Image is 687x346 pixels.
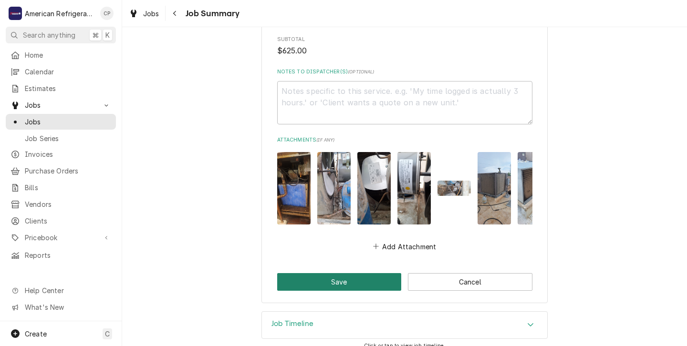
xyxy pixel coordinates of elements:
[6,27,116,43] button: Search anything⌘K
[25,199,111,209] span: Vendors
[143,9,159,19] span: Jobs
[6,196,116,212] a: Vendors
[277,136,532,144] label: Attachments
[6,163,116,179] a: Purchase Orders
[6,131,116,146] a: Job Series
[25,285,110,295] span: Help Center
[25,67,111,77] span: Calendar
[125,6,163,21] a: Jobs
[25,330,47,338] span: Create
[262,312,547,338] button: Accordion Details Expand Trigger
[6,114,116,130] a: Jobs
[100,7,114,20] div: CP
[277,46,307,55] span: $625.00
[183,7,240,20] span: Job Summary
[25,50,111,60] span: Home
[25,166,111,176] span: Purchase Orders
[371,240,438,253] button: Add Attachment
[6,283,116,298] a: Go to Help Center
[316,137,334,142] span: ( if any )
[6,47,116,63] a: Home
[9,7,22,20] div: American Refrigeration LLC's Avatar
[277,273,532,291] div: Button Group
[261,311,548,339] div: Job Timeline
[277,273,402,291] button: Save
[6,146,116,162] a: Invoices
[408,273,532,291] button: Cancel
[277,45,532,57] span: Subtotal
[357,152,391,224] img: EHHS7CAkTFGsvxFvcmTg
[25,183,111,193] span: Bills
[277,68,532,76] label: Notes to Dispatcher(s)
[6,180,116,195] a: Bills
[6,97,116,113] a: Go to Jobs
[9,7,22,20] div: A
[271,319,313,328] h3: Job Timeline
[437,181,471,196] img: 21dKQhlT8SfayTaIzGoR
[105,329,110,339] span: C
[25,149,111,159] span: Invoices
[518,152,551,224] img: 23bhEbJtS5rHuzWVZByM
[317,152,351,224] img: 4lkvbdVeRrelxBfJdpas
[25,100,97,110] span: Jobs
[277,152,311,224] img: 4vHmR2LFRJauXAA8fiYm
[478,152,511,224] img: FSpTf8ITXS0WNLogc2tq
[397,152,431,224] img: ssH6NyKDSMyst9lg8dyG
[25,216,111,226] span: Clients
[105,30,110,40] span: K
[262,312,547,338] div: Accordion Header
[23,30,75,40] span: Search anything
[6,230,116,245] a: Go to Pricebook
[6,64,116,80] a: Calendar
[277,273,532,291] div: Button Group Row
[6,299,116,315] a: Go to What's New
[25,117,111,127] span: Jobs
[277,36,532,43] span: Subtotal
[25,9,95,19] div: American Refrigeration LLC
[25,302,110,312] span: What's New
[348,69,375,74] span: ( optional )
[25,83,111,93] span: Estimates
[277,68,532,124] div: Notes to Dispatcher(s)
[6,81,116,96] a: Estimates
[92,30,99,40] span: ⌘
[25,250,111,260] span: Reports
[100,7,114,20] div: Cordel Pyle's Avatar
[25,133,111,143] span: Job Series
[6,247,116,263] a: Reports
[277,36,532,56] div: Subtotal
[6,213,116,229] a: Clients
[167,6,183,21] button: Navigate back
[25,233,97,243] span: Pricebook
[277,136,532,254] div: Attachments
